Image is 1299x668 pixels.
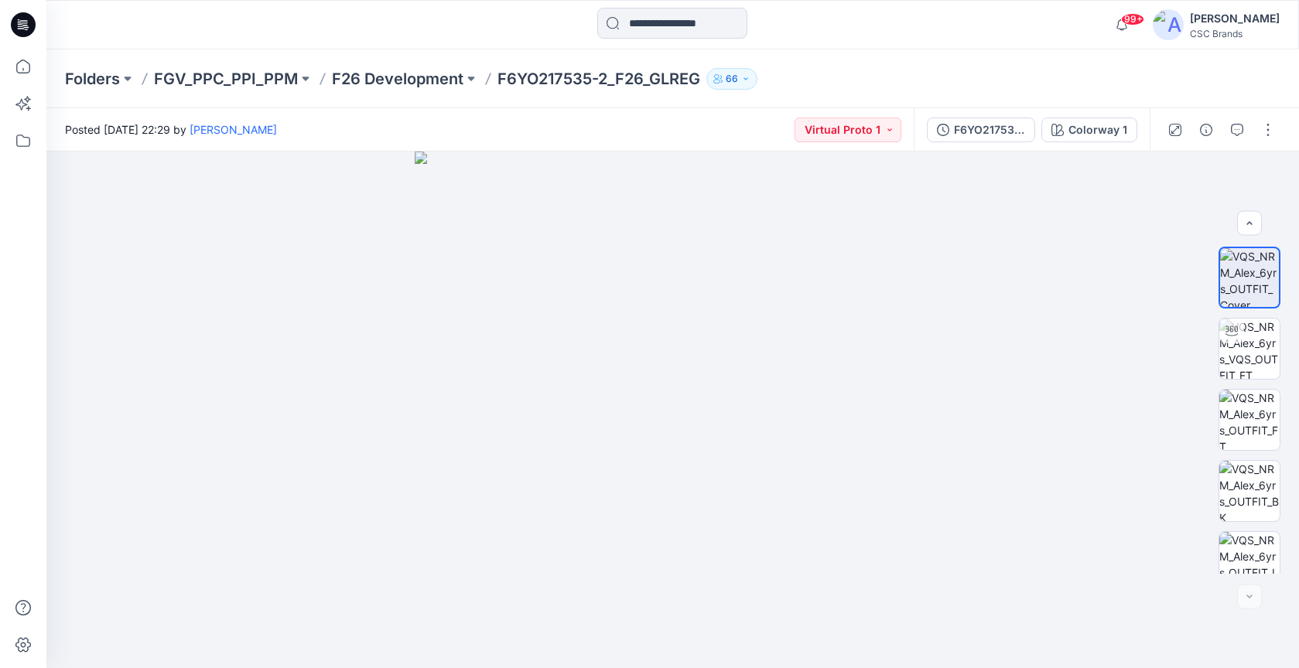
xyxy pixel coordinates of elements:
[726,70,738,87] p: 66
[1219,461,1280,521] img: VQS_NRM_Alex_6yrs_OUTFIT_BK
[1068,121,1127,138] div: Colorway 1
[1153,9,1184,40] img: avatar
[415,152,932,668] img: eyJhbGciOiJIUzI1NiIsImtpZCI6IjAiLCJzbHQiOiJzZXMiLCJ0eXAiOiJKV1QifQ.eyJkYXRhIjp7InR5cGUiOiJzdG9yYW...
[1121,13,1144,26] span: 99+
[927,118,1035,142] button: F6YO217535-2_F26_GLREG_VP1
[1194,118,1219,142] button: Details
[1219,390,1280,450] img: VQS_NRM_Alex_6yrs_OUTFIT_FT
[1219,532,1280,592] img: VQS_NRM_Alex_6yrs_OUTFIT_LT
[154,68,298,90] a: FGV_PPC_PPI_PPM
[65,121,277,138] span: Posted [DATE] 22:29 by
[332,68,463,90] a: F26 Development
[190,123,277,136] a: [PERSON_NAME]
[65,68,120,90] a: Folders
[1041,118,1137,142] button: Colorway 1
[1219,319,1280,379] img: VQS_NRM_Alex_6yrs_VQS_OUTFIT_FT
[1190,28,1280,39] div: CSC Brands
[706,68,757,90] button: 66
[1220,248,1279,307] img: VQS_NRM_Alex_6yrs_OUTFIT_Cover
[1190,9,1280,28] div: [PERSON_NAME]
[954,121,1025,138] div: F6YO217535-2_F26_GLREG_VP1
[497,68,700,90] p: F6YO217535-2_F26_GLREG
